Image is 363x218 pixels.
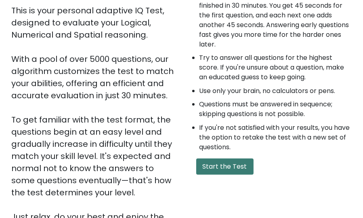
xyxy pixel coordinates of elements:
[199,53,352,82] li: Try to answer all questions for the highest score. If you're unsure about a question, make an edu...
[196,159,254,175] button: Start the Test
[199,123,352,152] li: If you're not satisfied with your results, you have the option to retake the test with a new set ...
[199,86,352,96] li: Use only your brain, no calculators or pens.
[199,99,352,119] li: Questions must be answered in sequence; skipping questions is not possible.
